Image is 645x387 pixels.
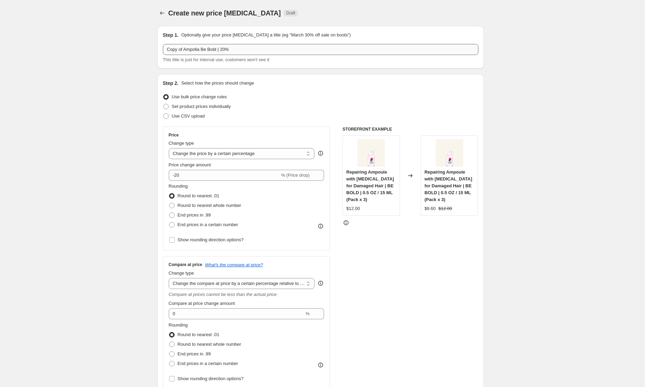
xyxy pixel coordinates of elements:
[172,94,227,99] span: Use bulk price change rules
[169,132,179,138] h3: Price
[169,301,235,306] span: Compare at price change amount
[172,104,231,109] span: Set product prices individually
[178,351,211,356] span: End prices in .99
[178,203,241,208] span: Round to nearest whole number
[178,376,244,381] span: Show rounding direction options?
[163,80,179,87] h2: Step 2.
[205,262,263,267] button: What's the compare at price?
[438,205,452,212] strike: $12.00
[178,222,238,227] span: End prices in a certain number
[181,80,254,87] p: Select how the prices should change
[178,332,219,337] span: Round to nearest .01
[305,311,310,316] span: %
[178,212,211,218] span: End prices in .99
[181,32,351,38] p: Optionally give your price [MEDICAL_DATA] a title (eg "March 30% off sale on boots")
[343,126,478,132] h6: STOREFRONT EXAMPLE
[163,57,269,62] span: This title is just for internal use, customers won't see it
[169,270,194,276] span: Change type
[178,361,238,366] span: End prices in a certain number
[346,169,394,202] span: Repairing Ampoule with [MEDICAL_DATA] for Damaged Hair | BE BOLD | 0.5 OZ / 15 ML (Pack x 3)
[169,162,211,167] span: Price change amount
[424,169,472,202] span: Repairing Ampoule with [MEDICAL_DATA] for Damaged Hair | BE BOLD | 0.5 OZ / 15 ML (Pack x 3)
[178,237,244,242] span: Show rounding direction options?
[286,10,295,16] span: Draft
[178,193,219,198] span: Round to nearest .01
[317,150,324,157] div: help
[436,139,463,167] img: BOLD_80x.jpg
[346,205,360,212] div: $12.00
[169,292,278,297] i: Compare at prices cannot be less than the actual price.
[169,184,188,189] span: Rounding
[172,113,205,119] span: Use CSV upload
[424,205,436,212] div: $9.60
[169,262,202,267] h3: Compare at price
[281,173,310,178] span: % (Price drop)
[163,32,179,38] h2: Step 1.
[169,308,304,319] input: 20
[178,342,241,347] span: Round to nearest whole number
[168,9,281,17] span: Create new price [MEDICAL_DATA]
[357,139,385,167] img: BOLD_80x.jpg
[317,280,324,287] div: help
[169,322,188,328] span: Rounding
[157,8,167,18] button: Price change jobs
[163,44,478,55] input: 30% off holiday sale
[169,170,280,181] input: -15
[169,141,194,146] span: Change type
